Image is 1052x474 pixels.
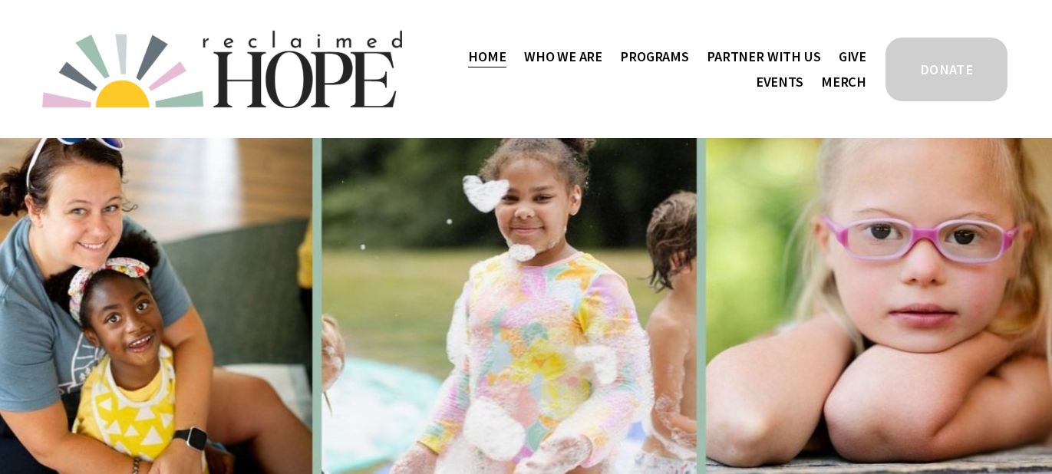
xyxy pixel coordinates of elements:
[524,44,602,69] a: folder dropdown
[821,69,866,94] a: Merch
[42,31,402,108] img: Reclaimed Hope Initiative
[756,69,803,94] a: Events
[707,44,820,69] a: folder dropdown
[468,44,506,69] a: Home
[524,45,602,67] span: Who We Are
[707,45,820,67] span: Partner With Us
[620,45,689,67] span: Programs
[839,44,866,69] a: Give
[883,35,1010,104] a: DONATE
[620,44,689,69] a: folder dropdown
